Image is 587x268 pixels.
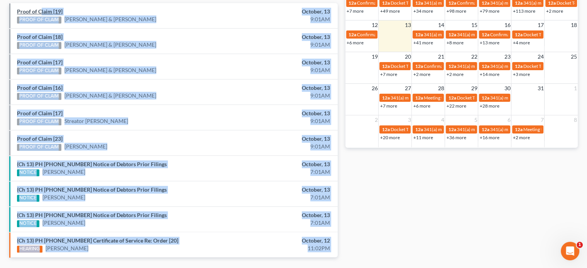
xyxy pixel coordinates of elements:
span: 341(a) meeting for [PERSON_NAME] & [PERSON_NAME] [390,95,506,101]
div: October, 13 [231,110,330,117]
span: 1 [577,242,583,248]
span: 30 [503,84,511,93]
span: Meeting for [PERSON_NAME] [423,95,484,101]
div: October, 13 [231,59,330,66]
div: October, 13 [231,8,330,15]
a: [PERSON_NAME] & [PERSON_NAME] [64,15,156,23]
div: PROOF OF CLAIM [17,67,61,74]
a: +41 more [413,40,433,46]
span: 26 [370,84,378,93]
iframe: Intercom live chat [561,242,579,260]
div: October, 13 [231,33,330,41]
span: 4 [440,115,445,125]
a: +22 more [446,103,466,109]
a: [PERSON_NAME] [42,168,85,176]
span: 12a [382,95,389,101]
span: 12a [514,32,522,37]
a: [PERSON_NAME] [64,143,107,150]
span: 12a [382,63,389,69]
a: [PERSON_NAME] [46,244,88,252]
span: 12a [382,126,389,132]
span: 12a [415,63,423,69]
span: 12 [370,20,378,30]
span: 31 [536,84,544,93]
a: +79 more [479,8,499,14]
a: +3 more [513,71,529,77]
span: 12a [415,32,423,37]
div: PROOF OF CLAIM [17,93,61,100]
span: 17 [536,20,544,30]
span: 23 [503,52,511,61]
span: 6 [506,115,511,125]
a: +20 more [380,135,399,140]
a: Proof of Claim [16] [17,84,63,91]
span: 27 [404,84,411,93]
span: 12a [348,32,356,37]
a: +7 more [380,71,397,77]
span: Meeting for [PERSON_NAME] [523,126,584,132]
a: Proof of Claim [17] [17,59,63,66]
a: +7 more [380,103,397,109]
a: [PERSON_NAME] [42,219,85,227]
a: +49 more [380,8,399,14]
div: PROOF OF CLAIM [17,42,61,49]
a: Proof of Claim [23] [17,135,63,142]
div: 9:01AM [231,92,330,99]
span: 12a [481,32,489,37]
a: (Ch 13) PH [PHONE_NUMBER] Notice of Debtors Prior Filings [17,161,167,167]
span: 341(a) meeting for [PERSON_NAME] [490,63,564,69]
span: 24 [536,52,544,61]
div: PROOF OF CLAIM [17,118,61,125]
span: 15 [470,20,478,30]
span: 341(a) meeting for [PERSON_NAME] [423,32,498,37]
div: PROOF OF CLAIM [17,17,61,24]
span: 16 [503,20,511,30]
div: October, 13 [231,160,330,168]
a: Proof of Claim [17] [17,110,63,116]
span: 20 [404,52,411,61]
div: HEARING [17,246,42,253]
span: 28 [437,84,445,93]
span: 341(a) meeting for [PERSON_NAME] [457,126,531,132]
a: +98 more [446,8,466,14]
a: +14 more [479,71,499,77]
span: 12a [514,63,522,69]
span: 12a [514,126,522,132]
a: +6 more [347,40,364,46]
div: October, 13 [231,186,330,194]
span: Confirmation hearing for [PERSON_NAME] [423,63,511,69]
span: 1 [573,84,578,93]
a: +34 more [413,8,433,14]
a: (Ch 13) PH [PHONE_NUMBER] Notice of Debtors Prior Filings [17,186,167,193]
a: [PERSON_NAME] [42,194,85,201]
a: +2 more [446,71,463,77]
span: 18 [570,20,578,30]
span: 341(a) meeting for [PERSON_NAME] [490,126,564,132]
div: 9:01AM [231,41,330,49]
a: [PERSON_NAME] & [PERSON_NAME] [64,41,156,49]
span: Docket Text: for [PERSON_NAME] [390,63,459,69]
span: 341(a) meeting for [PERSON_NAME] & [PERSON_NAME] [457,32,572,37]
span: Docket Text: for [PERSON_NAME] [390,126,459,132]
div: October, 12 [231,237,330,244]
div: 9:01AM [231,15,330,23]
a: +8 more [446,40,463,46]
span: Confirmation hearing for [PERSON_NAME] [490,32,577,37]
a: +2 more [513,135,529,140]
span: 14 [437,20,445,30]
a: Streator [PERSON_NAME] [64,117,128,125]
span: 12a [481,95,489,101]
span: 13 [404,20,411,30]
div: 7:01AM [231,194,330,201]
span: 341(a) meeting for [PERSON_NAME] [490,95,564,101]
a: +36 more [446,135,466,140]
div: 7:01AM [231,219,330,227]
span: 7 [540,115,544,125]
div: 11:02PM [231,244,330,252]
a: +7 more [347,8,364,14]
a: Proof of Claim [18] [17,34,63,40]
a: +4 more [513,40,529,46]
span: 341(a) meeting for [PERSON_NAME] [457,63,531,69]
div: PROOF OF CLAIM [17,144,61,151]
span: Confirmation Hearing for [PERSON_NAME] [357,32,445,37]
